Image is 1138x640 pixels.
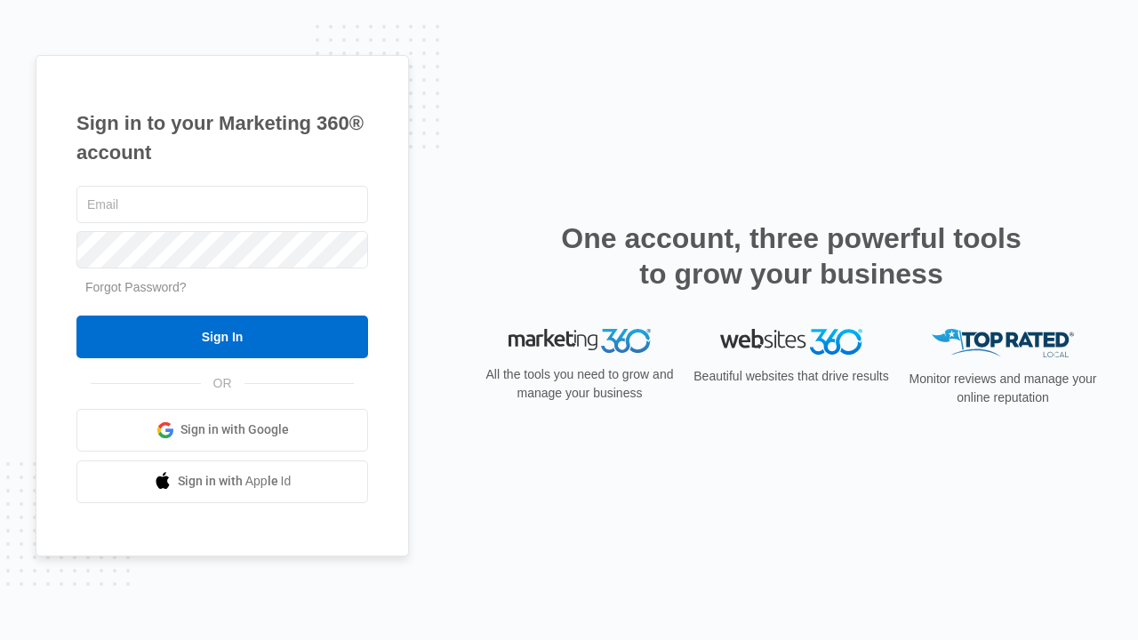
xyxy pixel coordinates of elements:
[480,365,679,403] p: All the tools you need to grow and manage your business
[692,367,891,386] p: Beautiful websites that drive results
[76,186,368,223] input: Email
[201,374,244,393] span: OR
[76,316,368,358] input: Sign In
[556,220,1027,292] h2: One account, three powerful tools to grow your business
[76,409,368,452] a: Sign in with Google
[76,108,368,167] h1: Sign in to your Marketing 360® account
[932,329,1074,358] img: Top Rated Local
[720,329,862,355] img: Websites 360
[509,329,651,354] img: Marketing 360
[903,370,1102,407] p: Monitor reviews and manage your online reputation
[85,280,187,294] a: Forgot Password?
[76,460,368,503] a: Sign in with Apple Id
[178,472,292,491] span: Sign in with Apple Id
[180,420,289,439] span: Sign in with Google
